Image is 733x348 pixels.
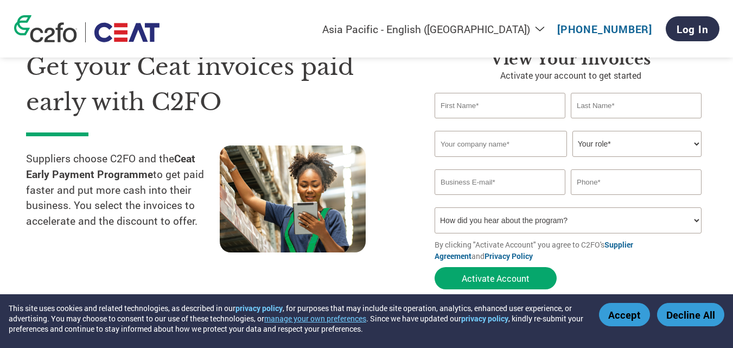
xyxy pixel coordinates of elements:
img: supply chain worker [220,145,366,252]
div: Inavlid Phone Number [571,196,702,203]
a: privacy policy [235,303,283,313]
div: Invalid last name or last name is too long [571,119,702,126]
div: Invalid first name or first name is too long [435,119,565,126]
img: c2fo logo [14,15,77,42]
select: Title/Role [572,131,702,157]
button: Activate Account [435,267,557,289]
div: Invalid company name or company name is too long [435,158,702,165]
div: This site uses cookies and related technologies, as described in our , for purposes that may incl... [9,303,583,334]
button: Decline All [657,303,724,326]
strong: Ceat Early Payment Programme [26,151,195,181]
a: Privacy Policy [485,251,533,261]
h1: Get your Ceat invoices paid early with C2FO [26,49,402,119]
a: privacy policy [461,313,508,324]
input: First Name* [435,93,565,118]
a: [PHONE_NUMBER] [557,22,652,36]
input: Phone* [571,169,702,195]
input: Your company name* [435,131,567,157]
h3: View your invoices [435,49,707,69]
input: Invalid Email format [435,169,565,195]
p: By clicking "Activate Account" you agree to C2FO's and [435,239,707,262]
p: Activate your account to get started [435,69,707,82]
input: Last Name* [571,93,702,118]
a: Log In [666,16,719,41]
button: manage your own preferences [264,313,366,324]
a: Supplier Agreement [435,239,633,261]
p: Suppliers choose C2FO and the to get paid faster and put more cash into their business. You selec... [26,151,220,244]
img: Ceat [94,22,160,42]
div: Inavlid Email Address [435,196,565,203]
button: Accept [599,303,650,326]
